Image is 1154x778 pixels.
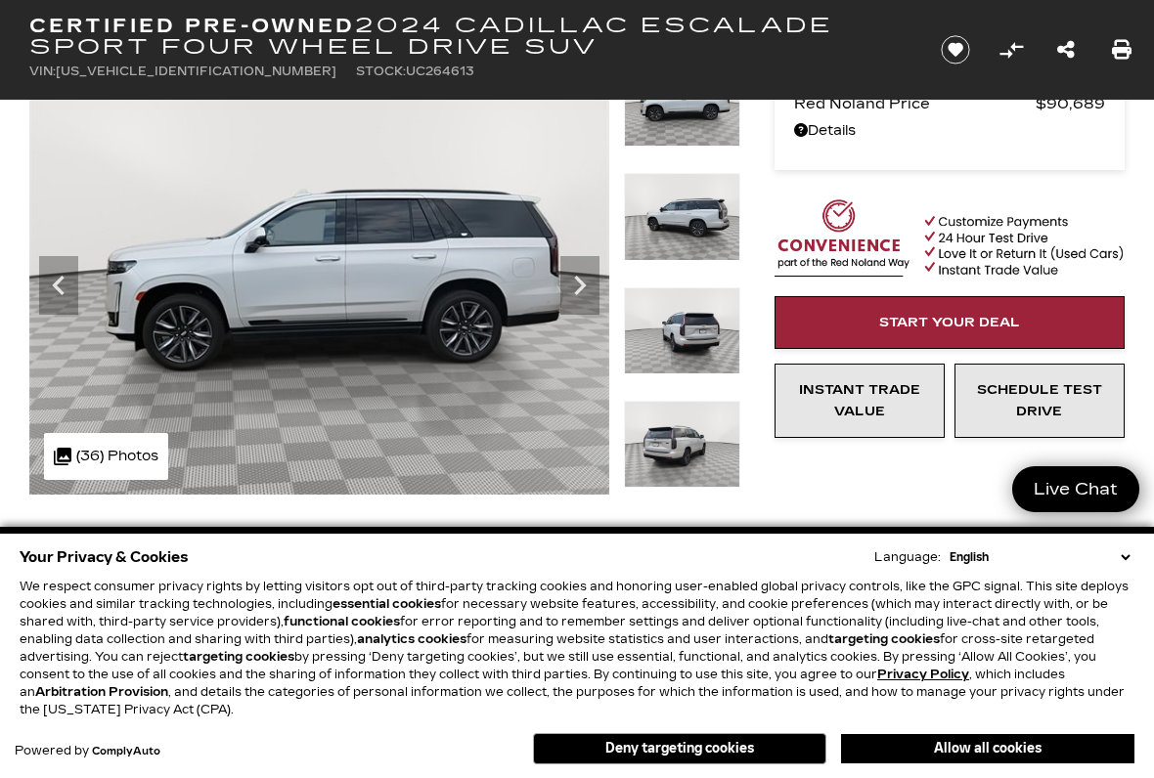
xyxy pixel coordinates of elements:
[977,382,1102,419] span: Schedule Test Drive
[934,34,977,65] button: Save vehicle
[1024,478,1128,500] span: Live Chat
[1036,90,1105,117] span: $90,689
[799,382,920,419] span: Instant Trade Value
[624,173,740,260] img: Certified Used 2024 Crystal White Tricoat Cadillac Sport image 6
[356,65,406,78] span: Stock:
[1057,36,1075,64] a: Share this Certified Pre-Owned 2024 Cadillac Escalade Sport Four Wheel Drive SUV
[624,60,740,147] img: Certified Used 2024 Crystal White Tricoat Cadillac Sport image 5
[29,14,355,37] strong: Certified Pre-Owned
[15,745,160,757] div: Powered by
[35,685,168,699] strong: Arbitration Provision
[997,35,1026,65] button: Compare Vehicle
[624,287,740,374] img: Certified Used 2024 Crystal White Tricoat Cadillac Sport image 7
[92,746,160,757] a: ComplyAuto
[945,548,1134,566] select: Language Select
[406,65,474,78] span: UC264613
[20,578,1134,718] p: We respect consumer privacy rights by letting visitors opt out of third-party tracking cookies an...
[533,733,826,764] button: Deny targeting cookies
[29,15,909,58] h1: 2024 Cadillac Escalade Sport Four Wheel Drive SUV
[775,296,1125,349] a: Start Your Deal
[29,60,609,495] img: Certified Used 2024 Crystal White Tricoat Cadillac Sport image 5
[333,597,441,611] strong: essential cookies
[1112,36,1132,64] a: Print this Certified Pre-Owned 2024 Cadillac Escalade Sport Four Wheel Drive SUV
[20,543,189,571] span: Your Privacy & Cookies
[56,65,336,78] span: [US_VEHICLE_IDENTIFICATION_NUMBER]
[794,117,1105,145] a: Details
[794,90,1105,117] a: Red Noland Price $90,689
[874,551,941,563] div: Language:
[775,364,945,438] a: Instant Trade Value
[1012,466,1139,512] a: Live Chat
[624,401,740,488] img: Certified Used 2024 Crystal White Tricoat Cadillac Sport image 8
[183,650,294,664] strong: targeting cookies
[44,433,168,480] div: (36) Photos
[357,632,466,646] strong: analytics cookies
[794,90,1036,117] span: Red Noland Price
[879,315,1020,330] span: Start Your Deal
[560,256,599,315] div: Next
[39,256,78,315] div: Previous
[284,615,400,628] strong: functional cookies
[828,632,940,646] strong: targeting cookies
[877,668,969,681] u: Privacy Policy
[841,734,1134,763] button: Allow all cookies
[954,364,1125,438] a: Schedule Test Drive
[29,65,56,78] span: VIN:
